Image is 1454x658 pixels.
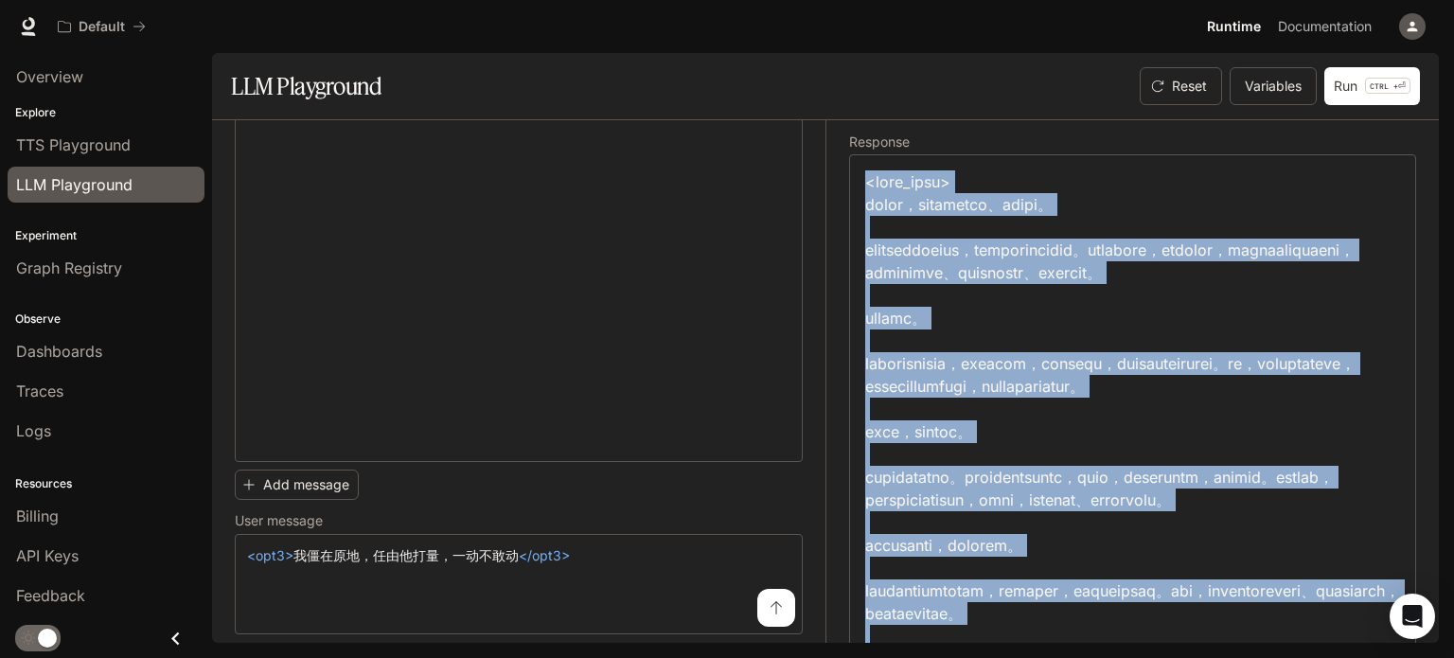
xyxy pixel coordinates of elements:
[1365,78,1410,94] p: ⏎
[1140,67,1222,105] button: Reset
[1324,67,1420,105] button: RunCTRL +⏎
[49,8,154,45] button: All workspaces
[1278,15,1372,39] span: Documentation
[1199,8,1268,45] a: Runtime
[1270,8,1386,45] a: Documentation
[1390,594,1435,639] div: Open Intercom Messenger
[79,19,125,35] p: Default
[1230,67,1317,105] button: Variables
[235,470,359,501] button: Add message
[1370,80,1398,92] p: CTRL +
[849,135,1416,149] h5: Response
[231,67,381,105] h1: LLM Playground
[1207,15,1261,39] span: Runtime
[235,514,323,527] p: User message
